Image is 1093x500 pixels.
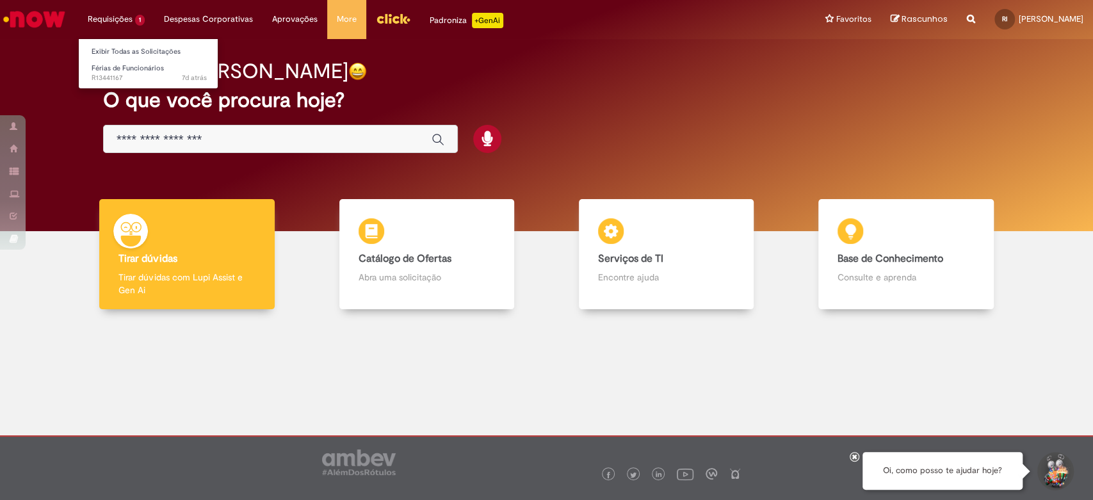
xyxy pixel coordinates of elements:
span: 1 [135,15,145,26]
a: Serviços de TI Encontre ajuda [547,199,786,310]
h2: Bom dia, [PERSON_NAME] [103,60,348,83]
span: Favoritos [836,13,871,26]
p: Tirar dúvidas com Lupi Assist e Gen Ai [118,271,255,296]
b: Tirar dúvidas [118,252,177,265]
h2: O que você procura hoje? [103,89,990,111]
p: Consulte e aprenda [838,271,974,284]
span: More [337,13,357,26]
ul: Requisições [78,38,218,89]
span: [PERSON_NAME] [1019,13,1083,24]
img: ServiceNow [1,6,67,32]
a: Exibir Todas as Solicitações [79,45,220,59]
img: happy-face.png [348,62,367,81]
a: Aberto R13441167 : Férias de Funcionários [79,61,220,85]
span: Rascunhos [902,13,948,25]
span: 7d atrás [182,73,207,83]
time: 22/08/2025 17:44:44 [182,73,207,83]
img: logo_footer_workplace.png [706,468,717,480]
span: R13441167 [92,73,207,83]
img: logo_footer_youtube.png [677,465,693,482]
b: Base de Conhecimento [838,252,943,265]
p: +GenAi [472,13,503,28]
span: Requisições [88,13,133,26]
img: logo_footer_linkedin.png [656,471,662,479]
div: Padroniza [430,13,503,28]
a: Catálogo de Ofertas Abra uma solicitação [307,199,546,310]
div: Oi, como posso te ajudar hoje? [862,452,1023,490]
img: logo_footer_ambev_rotulo_gray.png [322,449,396,475]
span: Férias de Funcionários [92,63,164,73]
p: Encontre ajuda [598,271,734,284]
span: RI [1002,15,1007,23]
a: Rascunhos [891,13,948,26]
a: Base de Conhecimento Consulte e aprenda [786,199,1026,310]
b: Serviços de TI [598,252,663,265]
img: logo_footer_facebook.png [605,472,611,478]
a: Tirar dúvidas Tirar dúvidas com Lupi Assist e Gen Ai [67,199,307,310]
img: logo_footer_twitter.png [630,472,636,478]
b: Catálogo de Ofertas [359,252,451,265]
img: click_logo_yellow_360x200.png [376,9,410,28]
span: Despesas Corporativas [164,13,253,26]
img: logo_footer_naosei.png [729,468,741,480]
p: Abra uma solicitação [359,271,495,284]
span: Aprovações [272,13,318,26]
button: Iniciar Conversa de Suporte [1035,452,1074,490]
